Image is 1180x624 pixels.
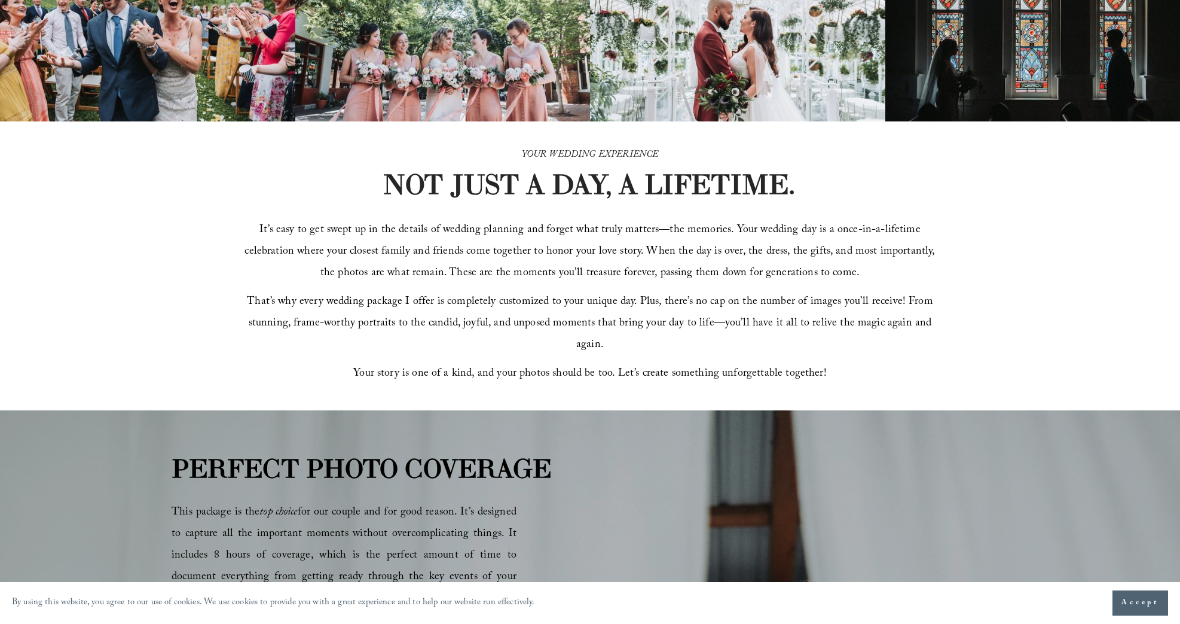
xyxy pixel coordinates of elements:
strong: PERFECT PHOTO COVERAGE [172,452,551,485]
button: Accept [1112,590,1168,616]
span: Your story is one of a kind, and your photos should be too. Let’s create something unforgettable ... [353,365,827,383]
p: By using this website, you agree to our use of cookies. We use cookies to provide you with a grea... [12,595,535,612]
span: Accept [1121,597,1159,609]
em: YOUR WEDDING EXPERIENCE [522,147,659,163]
em: top choice [259,504,297,522]
span: That’s why every wedding package I offer is completely customized to your unique day. Plus, there... [247,293,936,355]
span: It’s easy to get swept up in the details of wedding planning and forget what truly matters—the me... [244,221,938,283]
strong: NOT JUST A DAY, A LIFETIME. [383,167,795,202]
